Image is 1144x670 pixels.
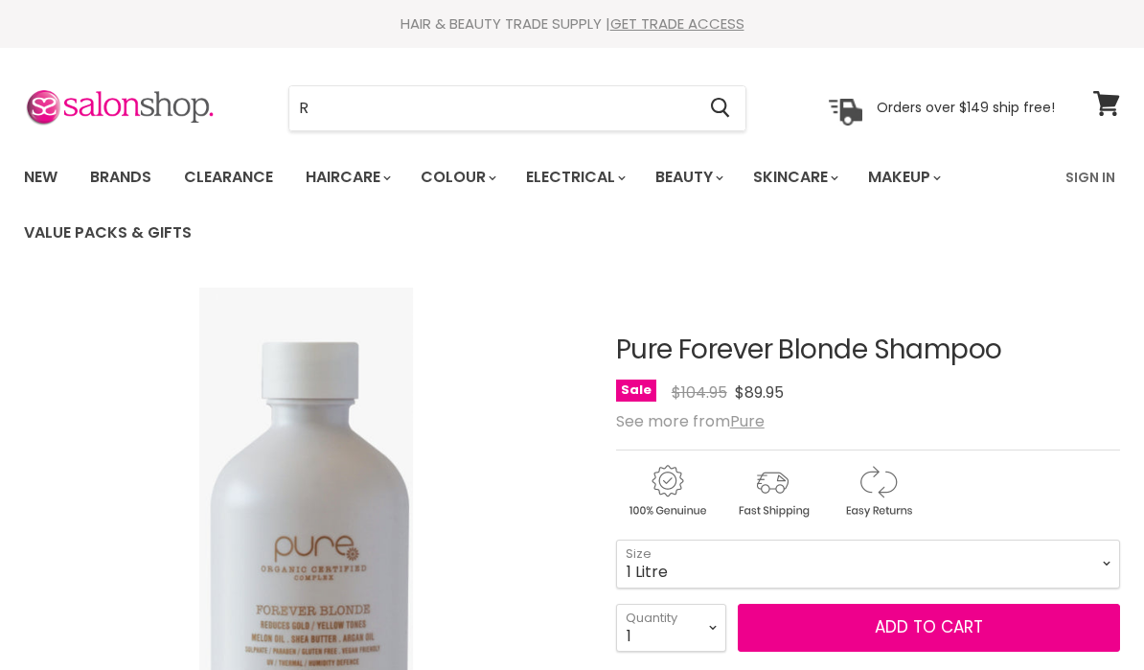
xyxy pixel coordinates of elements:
ul: Main menu [10,150,1054,261]
input: Search [289,86,695,130]
a: Sign In [1054,157,1127,197]
a: Electrical [512,157,637,197]
a: Colour [406,157,508,197]
span: See more from [616,410,765,432]
a: Makeup [854,157,952,197]
a: Clearance [170,157,287,197]
span: Sale [616,380,656,402]
img: genuine.gif [616,462,718,520]
a: GET TRADE ACCESS [610,13,744,34]
h1: Pure Forever Blonde Shampoo [616,335,1120,365]
span: Add to cart [875,615,983,638]
img: shipping.gif [721,462,823,520]
span: $104.95 [672,381,727,404]
a: Value Packs & Gifts [10,213,206,253]
span: $89.95 [735,381,784,404]
p: Orders over $149 ship free! [877,99,1055,116]
a: Pure [730,410,765,432]
form: Product [288,85,746,131]
a: Beauty [641,157,735,197]
a: Skincare [739,157,850,197]
a: New [10,157,72,197]
button: Add to cart [738,604,1120,652]
img: returns.gif [827,462,928,520]
a: Brands [76,157,166,197]
select: Quantity [616,604,726,652]
a: Haircare [291,157,402,197]
button: Search [695,86,745,130]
